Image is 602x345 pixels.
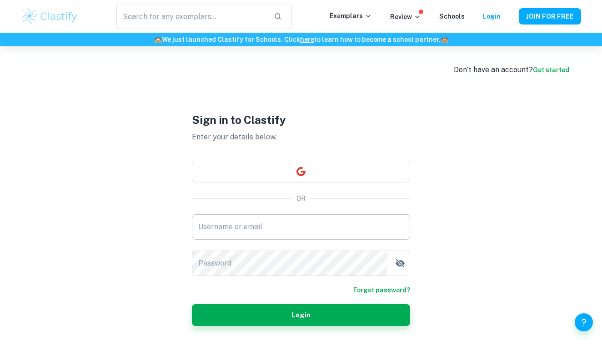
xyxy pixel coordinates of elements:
[353,285,410,295] a: Forgot password?
[441,36,448,43] span: 🏫
[154,36,162,43] span: 🏫
[296,193,306,203] p: OR
[192,132,410,143] p: Enter your details below.
[2,34,600,44] h6: We just launched Clastify for Schools. Click to learn how to become a school partner.
[575,313,593,331] button: Help and Feedback
[390,12,421,22] p: Review
[533,66,569,74] a: Get started
[454,64,569,75] div: Don’t have an account?
[300,36,314,43] a: here
[116,4,266,29] input: Search for any exemplars...
[483,13,501,20] a: Login
[192,304,410,326] button: Login
[192,112,410,128] h1: Sign in to Clastify
[439,13,465,20] a: Schools
[21,7,79,25] img: Clastify logo
[330,11,372,21] p: Exemplars
[519,8,581,25] button: JOIN FOR FREE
